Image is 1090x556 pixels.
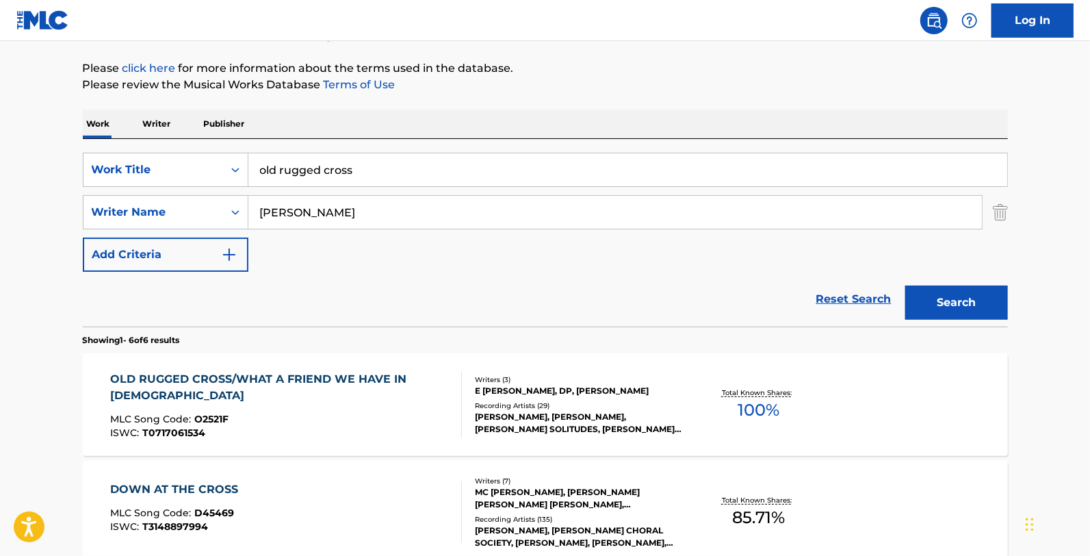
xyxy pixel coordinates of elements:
span: 100 % [738,398,779,422]
img: help [961,12,978,29]
a: Log In [991,3,1074,38]
button: Search [905,286,1008,320]
p: Total Known Shares: [722,388,795,398]
div: [PERSON_NAME], [PERSON_NAME], [PERSON_NAME] SOLITUDES, [PERSON_NAME] SOLITUDES, [PERSON_NAME] [475,411,682,435]
img: 9d2ae6d4665cec9f34b9.svg [221,247,237,263]
p: Showing 1 - 6 of 6 results [83,334,180,346]
span: D45469 [194,507,234,519]
p: Total Known Shares: [722,495,795,505]
div: Work Title [92,162,215,178]
span: O2521F [194,413,229,425]
p: Writer [139,110,175,138]
span: T3148897994 [142,520,208,533]
div: MC [PERSON_NAME], [PERSON_NAME] [PERSON_NAME] [PERSON_NAME], [PERSON_NAME], E [PERSON_NAME], [PER... [475,486,682,511]
span: ISWC : [110,427,142,439]
div: Writers ( 3 ) [475,375,682,385]
iframe: Chat Widget [1022,490,1090,556]
a: OLD RUGGED CROSS/WHAT A FRIEND WE HAVE IN [DEMOGRAPHIC_DATA]MLC Song Code:O2521FISWC:T0717061534W... [83,353,1008,456]
p: Please for more information about the terms used in the database. [83,60,1008,77]
p: Please review the Musical Works Database [83,77,1008,93]
a: click here [122,62,176,75]
div: OLD RUGGED CROSS/WHAT A FRIEND WE HAVE IN [DEMOGRAPHIC_DATA] [110,371,450,404]
span: 85.71 % [732,505,785,530]
div: Drag [1026,504,1034,545]
form: Search Form [83,153,1008,327]
span: T0717061534 [142,427,205,439]
img: search [926,12,942,29]
div: Writer Name [92,204,215,220]
div: E [PERSON_NAME], DP, [PERSON_NAME] [475,385,682,397]
div: [PERSON_NAME], [PERSON_NAME] CHORAL SOCIETY, [PERSON_NAME], [PERSON_NAME], [PERSON_NAME] [475,525,682,549]
p: Publisher [200,110,249,138]
div: Recording Artists ( 135 ) [475,514,682,525]
a: Terms of Use [321,78,395,91]
span: MLC Song Code : [110,507,194,519]
p: Work [83,110,114,138]
div: DOWN AT THE CROSS [110,481,245,498]
span: MLC Song Code : [110,413,194,425]
a: Reset Search [809,284,898,314]
a: Public Search [920,7,948,34]
div: Help [956,7,983,34]
img: Delete Criterion [993,195,1008,229]
img: MLC Logo [16,10,69,30]
div: Recording Artists ( 29 ) [475,401,682,411]
div: Writers ( 7 ) [475,476,682,486]
span: ISWC : [110,520,142,533]
button: Add Criteria [83,238,248,272]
